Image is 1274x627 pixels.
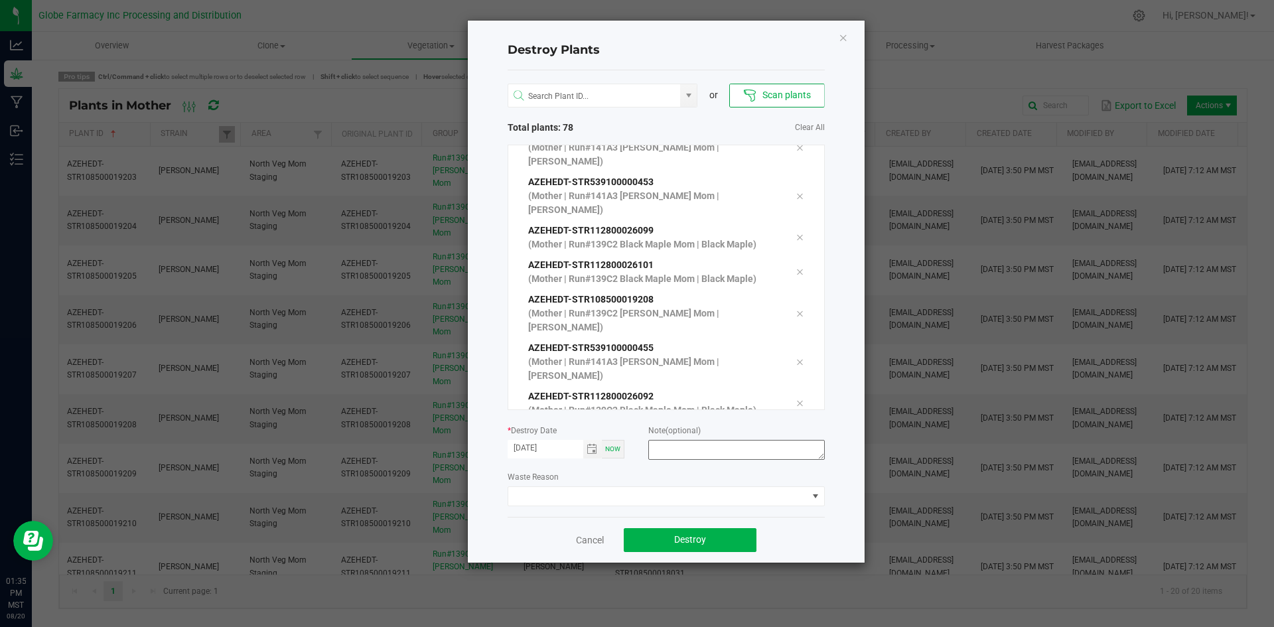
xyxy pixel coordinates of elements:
[528,141,776,169] p: (Mother | Run#141A3 [PERSON_NAME] Mom | [PERSON_NAME])
[528,391,654,401] span: AZEHEDT-STR112800026092
[528,225,654,236] span: AZEHEDT-STR112800026099
[786,354,814,370] div: Remove tag
[508,440,583,456] input: Date
[528,272,776,286] p: (Mother | Run#139C2 Black Maple Mom | Black Maple)
[786,264,814,280] div: Remove tag
[576,533,604,547] a: Cancel
[528,403,776,417] p: (Mother | Run#139C2 Black Maple Mom | Black Maple)
[508,425,557,437] label: Destroy Date
[528,238,776,251] p: (Mother | Run#139C2 Black Maple Mom | Black Maple)
[528,189,776,217] p: (Mother | Run#141A3 [PERSON_NAME] Mom | [PERSON_NAME])
[795,122,825,133] a: Clear All
[666,426,701,435] span: (optional)
[729,84,824,107] button: Scan plants
[605,445,620,453] span: Now
[786,188,814,204] div: Remove tag
[786,139,814,155] div: Remove tag
[528,355,776,383] p: (Mother | Run#141A3 [PERSON_NAME] Mom | [PERSON_NAME])
[786,230,814,245] div: Remove tag
[528,176,654,187] span: AZEHEDT-STR539100000453
[13,521,53,561] iframe: Resource center
[528,259,654,270] span: AZEHEDT-STR112800026101
[528,294,654,305] span: AZEHEDT-STR108500019208
[528,307,776,334] p: (Mother | Run#139C2 [PERSON_NAME] Mom | [PERSON_NAME])
[839,29,848,45] button: Close
[508,42,825,59] h4: Destroy Plants
[508,84,681,108] input: NO DATA FOUND
[624,528,756,552] button: Destroy
[508,471,559,483] label: Waste Reason
[697,88,729,102] div: or
[786,305,814,321] div: Remove tag
[674,534,706,545] span: Destroy
[786,395,814,411] div: Remove tag
[583,440,602,458] span: Toggle calendar
[528,342,654,353] span: AZEHEDT-STR539100000455
[508,121,666,135] span: Total plants: 78
[648,425,701,437] label: Note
